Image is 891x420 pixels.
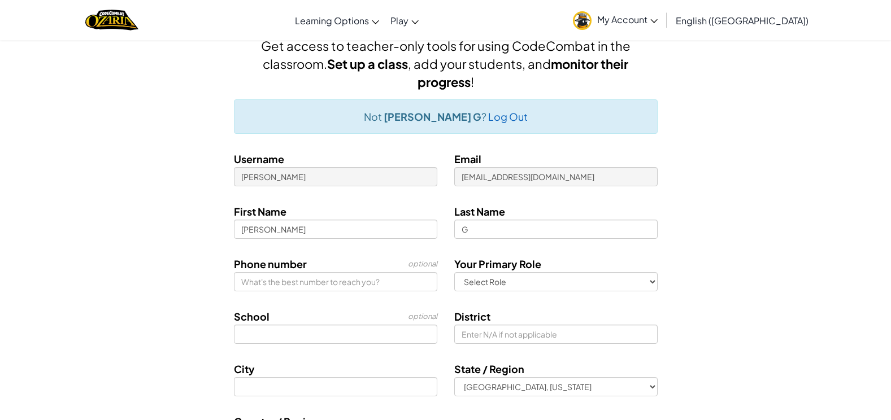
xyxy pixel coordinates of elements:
a: My Account [567,2,663,38]
a: Log Out [486,110,528,123]
input: Enter N/A if not applicable [454,325,658,344]
span: State / Region [454,362,524,375]
span: optional [408,256,437,272]
span: District [454,308,658,325]
span: Your Primary Role [454,257,541,270]
span: Username [234,152,284,165]
strong: [PERSON_NAME] G [384,110,481,123]
span: Last Name [454,205,505,218]
strong: Set up a class [327,56,408,72]
img: avatar [573,11,592,30]
input: What's the best number to reach you? [234,272,437,291]
span: School [234,310,270,323]
a: Ozaria by CodeCombat logo [85,8,138,32]
span: First Name [234,205,286,218]
a: Play [385,5,424,36]
div: ? [243,108,649,125]
span: Play [390,15,408,27]
a: English ([GEOGRAPHIC_DATA]) [670,5,814,36]
span: Not [364,110,384,123]
span: Learning Options [295,15,369,27]
h4: Get access to teacher-only tools for using CodeCombat in the classroom. , add your students, and ! [234,37,658,91]
img: Home [85,8,138,32]
span: Email [454,152,481,165]
span: Phone number [234,257,307,270]
span: optional [408,308,437,325]
span: City [234,362,255,375]
span: My Account [597,14,658,25]
span: English ([GEOGRAPHIC_DATA]) [676,15,809,27]
a: Learning Options [289,5,385,36]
